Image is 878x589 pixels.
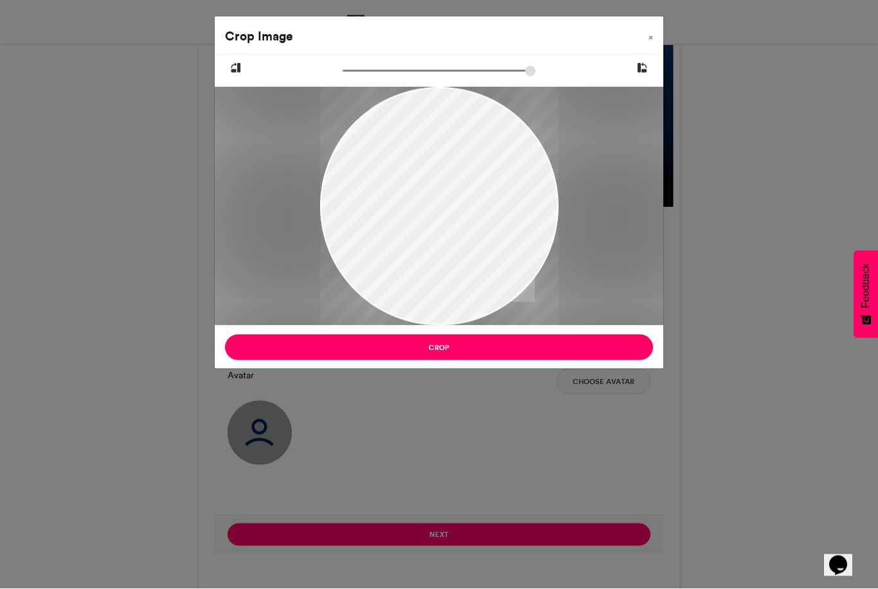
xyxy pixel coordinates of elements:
button: Feedback - Show survey [854,251,878,338]
span: × [649,33,653,41]
button: Crop [225,335,653,360]
h4: Crop Image [225,27,293,46]
button: Close [638,17,663,53]
span: Feedback [860,263,872,308]
iframe: chat widget [824,538,865,576]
